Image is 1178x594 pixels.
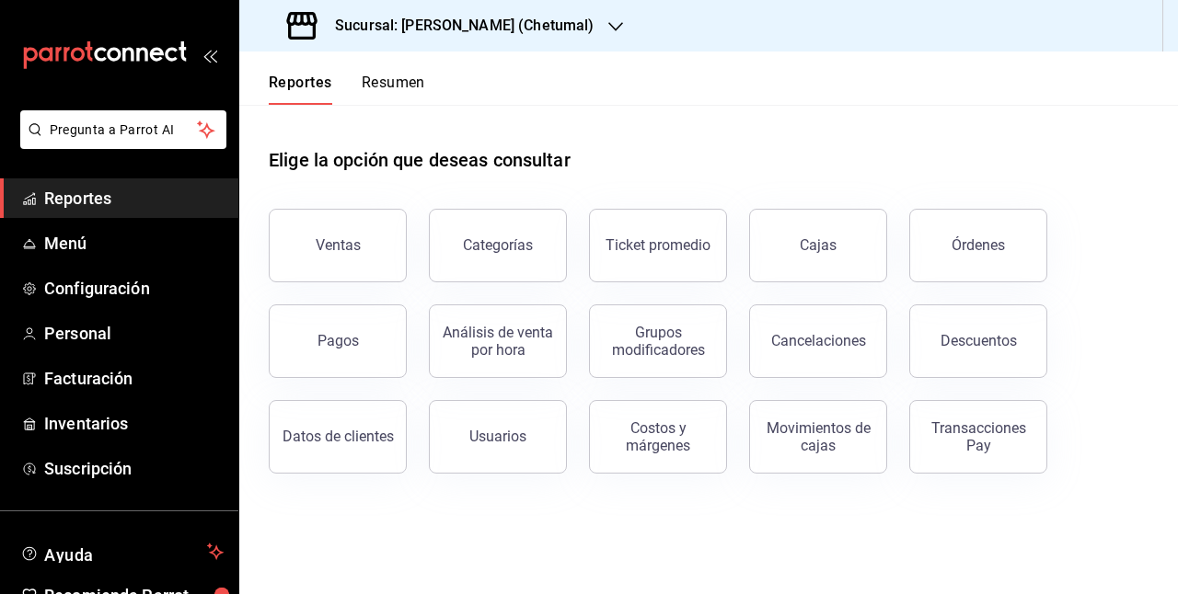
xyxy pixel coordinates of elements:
[269,74,425,105] div: navigation tabs
[601,419,715,454] div: Costos y márgenes
[20,110,226,149] button: Pregunta a Parrot AI
[800,236,837,254] div: Cajas
[44,541,200,563] span: Ayuda
[771,332,866,349] div: Cancelaciones
[50,120,198,140] span: Pregunta a Parrot AI
[589,209,727,282] button: Ticket promedio
[44,276,224,301] span: Configuración
[362,74,425,105] button: Resumen
[429,304,567,378] button: Análisis de venta por hora
[909,400,1047,474] button: Transacciones Pay
[13,133,226,153] a: Pregunta a Parrot AI
[441,324,555,359] div: Análisis de venta por hora
[269,304,407,378] button: Pagos
[749,209,887,282] button: Cajas
[941,332,1017,349] div: Descuentos
[606,236,710,254] div: Ticket promedio
[269,74,332,105] button: Reportes
[316,236,361,254] div: Ventas
[761,419,875,454] div: Movimientos de cajas
[44,456,224,481] span: Suscripción
[269,400,407,474] button: Datos de clientes
[320,15,594,37] h3: Sucursal: [PERSON_NAME] (Chetumal)
[44,231,224,256] span: Menú
[44,366,224,391] span: Facturación
[749,304,887,378] button: Cancelaciones
[749,400,887,474] button: Movimientos de cajas
[952,236,1005,254] div: Órdenes
[463,236,533,254] div: Categorías
[469,428,526,445] div: Usuarios
[909,209,1047,282] button: Órdenes
[429,400,567,474] button: Usuarios
[318,332,359,349] div: Pagos
[429,209,567,282] button: Categorías
[283,428,394,445] div: Datos de clientes
[909,304,1047,378] button: Descuentos
[44,321,224,346] span: Personal
[269,146,571,174] h1: Elige la opción que deseas consultar
[44,186,224,211] span: Reportes
[202,48,217,63] button: open_drawer_menu
[269,209,407,282] button: Ventas
[589,304,727,378] button: Grupos modificadores
[921,419,1035,454] div: Transacciones Pay
[601,324,715,359] div: Grupos modificadores
[589,400,727,474] button: Costos y márgenes
[44,411,224,436] span: Inventarios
